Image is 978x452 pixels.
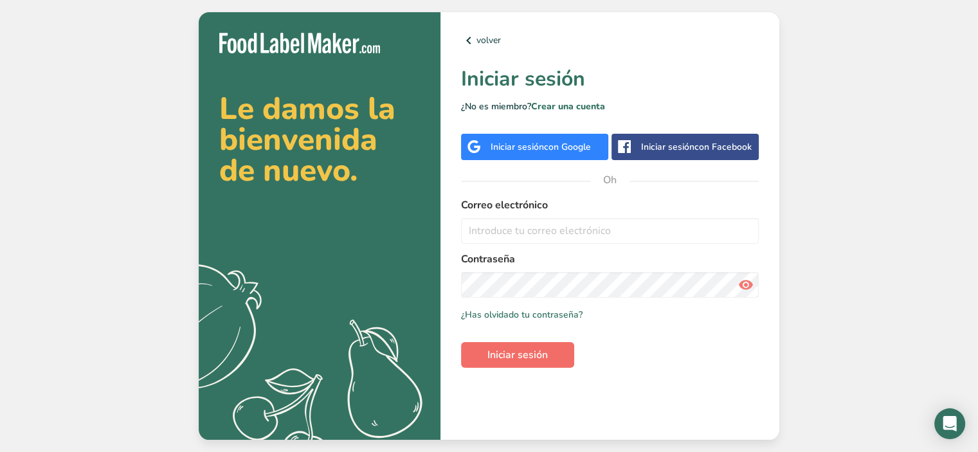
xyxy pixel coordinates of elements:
font: Iniciar sesión [461,65,585,93]
font: volver [476,34,501,46]
button: Iniciar sesión [461,342,574,368]
font: ¿No es miembro? [461,100,531,113]
a: Crear una cuenta [531,100,605,113]
div: Open Intercom Messenger [934,408,965,439]
font: con Facebook [694,141,752,153]
font: ¿Has olvidado tu contraseña? [461,309,583,321]
font: Contraseña [461,252,515,266]
a: ¿Has olvidado tu contraseña? [461,308,583,321]
font: Le damos la bienvenida de nuevo. [219,87,395,192]
font: Correo electrónico [461,198,548,212]
font: Iniciar sesión [491,141,544,153]
font: Oh [603,173,617,187]
font: Iniciar sesión [641,141,694,153]
a: volver [461,33,759,48]
font: Iniciar sesión [487,348,548,362]
font: con Google [544,141,591,153]
img: Fabricante de etiquetas para alimentos [219,33,380,54]
input: Introduce tu correo electrónico [461,218,759,244]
